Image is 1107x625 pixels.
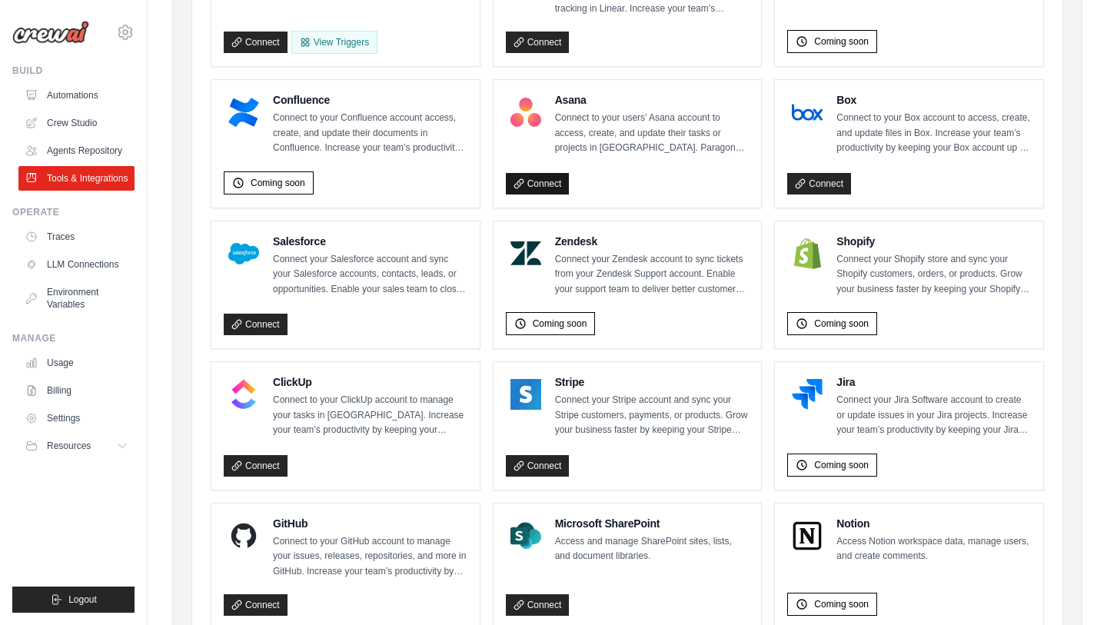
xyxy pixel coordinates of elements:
h4: Confluence [273,92,467,108]
p: Connect to your ClickUp account to manage your tasks in [GEOGRAPHIC_DATA]. Increase your team’s p... [273,393,467,438]
a: Connect [506,173,570,194]
a: Settings [18,406,135,431]
h4: ClickUp [273,374,467,390]
span: Coming soon [814,598,869,610]
img: GitHub Logo [228,520,259,551]
p: Connect to your GitHub account to manage your issues, releases, repositories, and more in GitHub.... [273,534,467,580]
img: Stripe Logo [510,379,541,410]
img: Microsoft SharePoint Logo [510,520,541,551]
a: Connect [224,455,288,477]
h4: Zendesk [555,234,750,249]
p: Connect your Shopify store and sync your Shopify customers, orders, or products. Grow your busine... [836,252,1031,298]
a: Traces [18,224,135,249]
p: Connect to your users’ Asana account to access, create, and update their tasks or projects in [GE... [555,111,750,156]
h4: Asana [555,92,750,108]
h4: Shopify [836,234,1031,249]
span: Logout [68,593,97,606]
a: LLM Connections [18,252,135,277]
h4: Jira [836,374,1031,390]
span: Coming soon [814,459,869,471]
a: Billing [18,378,135,403]
p: Connect your Stripe account and sync your Stripe customers, payments, or products. Grow your busi... [555,393,750,438]
div: Build [12,65,135,77]
h4: Stripe [555,374,750,390]
span: Resources [47,440,91,452]
button: Resources [18,434,135,458]
p: Access Notion workspace data, manage users, and create comments. [836,534,1031,564]
h4: Microsoft SharePoint [555,516,750,531]
a: Tools & Integrations [18,166,135,191]
a: Connect [224,314,288,335]
div: Operate [12,206,135,218]
img: Asana Logo [510,97,541,128]
img: Shopify Logo [792,238,823,269]
p: Connect your Jira Software account to create or update issues in your Jira projects. Increase you... [836,393,1031,438]
p: Access and manage SharePoint sites, lists, and document libraries. [555,534,750,564]
span: Coming soon [533,317,587,330]
img: Logo [12,21,89,44]
a: Usage [18,351,135,375]
h4: GitHub [273,516,467,531]
a: Connect [506,32,570,53]
img: Salesforce Logo [228,238,259,269]
a: Connect [224,32,288,53]
img: Notion Logo [792,520,823,551]
img: Jira Logo [792,379,823,410]
p: Connect to your Confluence account access, create, and update their documents in Confluence. Incr... [273,111,467,156]
img: Zendesk Logo [510,238,541,269]
span: Coming soon [814,317,869,330]
span: Coming soon [251,177,305,189]
a: Connect [787,173,851,194]
a: Environment Variables [18,280,135,317]
p: Connect to your Box account to access, create, and update files in Box. Increase your team’s prod... [836,111,1031,156]
a: Crew Studio [18,111,135,135]
p: Connect your Zendesk account to sync tickets from your Zendesk Support account. Enable your suppo... [555,252,750,298]
h4: Salesforce [273,234,467,249]
h4: Box [836,92,1031,108]
img: Confluence Logo [228,97,259,128]
img: Box Logo [792,97,823,128]
div: Manage [12,332,135,344]
span: Coming soon [814,35,869,48]
img: ClickUp Logo [228,379,259,410]
button: Logout [12,587,135,613]
h4: Notion [836,516,1031,531]
a: Automations [18,83,135,108]
a: Connect [506,455,570,477]
a: Connect [506,594,570,616]
a: Agents Repository [18,138,135,163]
: View Triggers [291,31,377,54]
p: Connect your Salesforce account and sync your Salesforce accounts, contacts, leads, or opportunit... [273,252,467,298]
a: Connect [224,594,288,616]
